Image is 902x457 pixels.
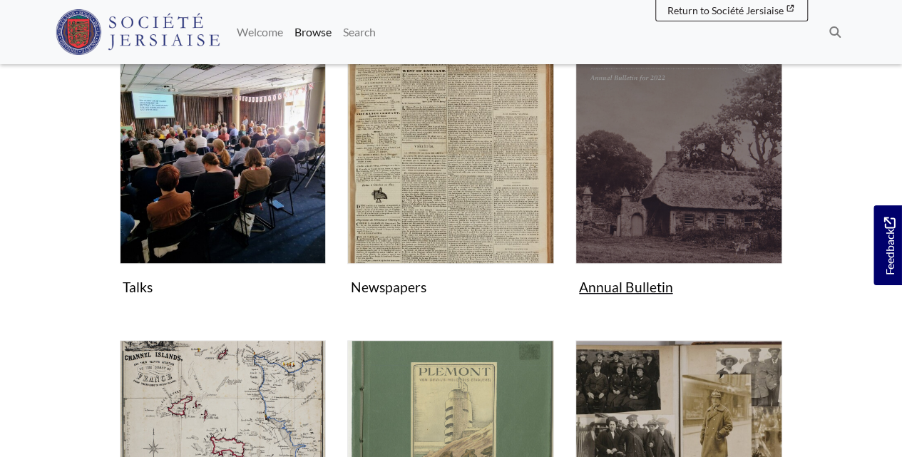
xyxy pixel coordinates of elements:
[337,18,381,46] a: Search
[881,217,898,275] span: Feedback
[109,57,337,323] div: Subcollection
[575,57,782,302] a: Annual Bulletin Annual Bulletin
[565,57,793,323] div: Subcollection
[289,18,337,46] a: Browse
[231,18,289,46] a: Welcome
[347,57,554,302] a: Newspapers Newspapers
[120,57,327,264] img: Talks
[575,57,782,264] img: Annual Bulletin
[667,4,784,16] span: Return to Société Jersiaise
[347,57,554,264] img: Newspapers
[56,6,220,58] a: Société Jersiaise logo
[120,57,327,302] a: Talks Talks
[337,57,565,323] div: Subcollection
[873,205,902,285] a: Would you like to provide feedback?
[56,9,220,55] img: Société Jersiaise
